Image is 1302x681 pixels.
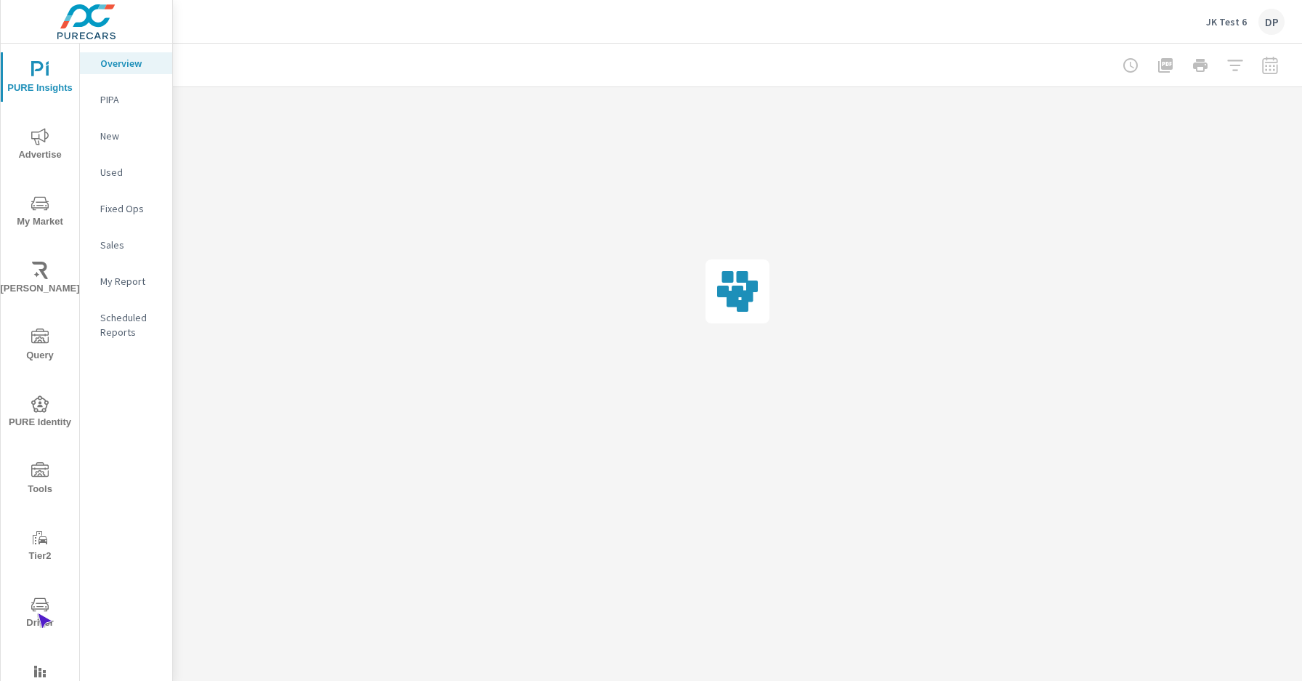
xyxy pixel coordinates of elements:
[100,92,161,107] p: PIPA
[100,238,161,252] p: Sales
[80,89,172,110] div: PIPA
[1258,9,1285,35] div: DP
[5,128,75,164] span: Advertise
[5,61,75,97] span: PURE Insights
[80,234,172,256] div: Sales
[5,462,75,498] span: Tools
[100,310,161,339] p: Scheduled Reports
[5,529,75,565] span: Tier2
[80,198,172,219] div: Fixed Ops
[100,129,161,143] p: New
[5,596,75,632] span: Driver
[1206,15,1247,28] p: JK Test 6
[80,52,172,74] div: Overview
[5,395,75,431] span: PURE Identity
[80,161,172,183] div: Used
[80,270,172,292] div: My Report
[5,262,75,297] span: [PERSON_NAME]
[80,307,172,343] div: Scheduled Reports
[5,195,75,230] span: My Market
[100,56,161,70] p: Overview
[100,274,161,289] p: My Report
[80,125,172,147] div: New
[100,165,161,180] p: Used
[5,329,75,364] span: Query
[100,201,161,216] p: Fixed Ops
